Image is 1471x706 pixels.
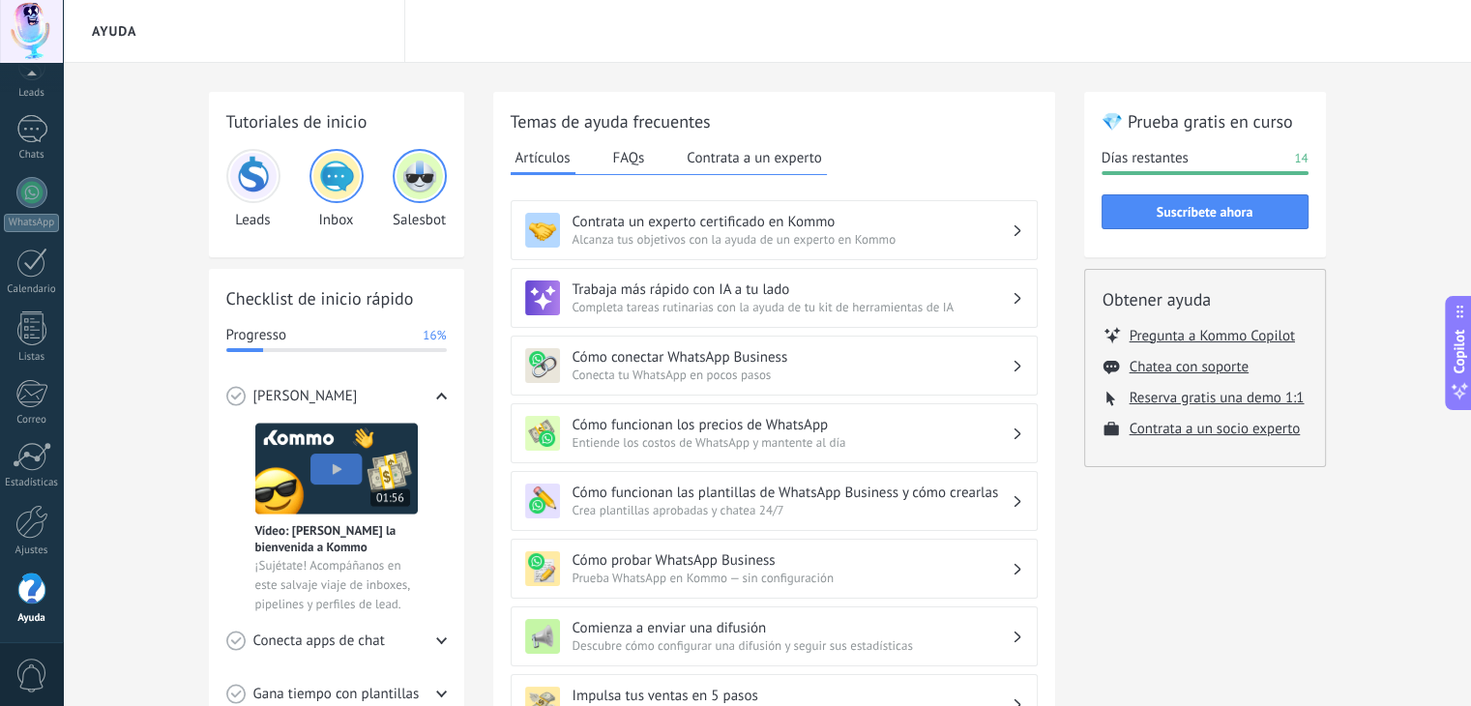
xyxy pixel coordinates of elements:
div: Inbox [309,149,364,229]
span: Suscríbete ahora [1157,205,1253,219]
h2: Checklist de inicio rápido [226,286,447,310]
div: Listas [4,351,60,364]
div: Chats [4,149,60,162]
span: Vídeo: [PERSON_NAME] la bienvenida a Kommo [255,522,418,555]
div: Calendario [4,283,60,296]
div: Salesbot [393,149,447,229]
h2: Tutoriales de inicio [226,109,447,133]
h3: Trabaja más rápido con IA a tu lado [573,280,1012,299]
div: Correo [4,414,60,427]
h3: Cómo funcionan los precios de WhatsApp [573,416,1012,434]
span: Crea plantillas aprobadas y chatea 24/7 [573,502,1012,518]
div: WhatsApp [4,214,59,232]
div: Estadísticas [4,477,60,489]
button: Reserva gratis una demo 1:1 [1130,389,1305,407]
button: Pregunta a Kommo Copilot [1130,326,1295,345]
span: Conecta apps de chat [253,632,385,651]
img: Meet video [255,423,418,515]
span: Días restantes [1102,149,1189,168]
div: Leads [4,87,60,100]
span: Prueba WhatsApp en Kommo — sin configuración [573,570,1012,586]
h2: 💎 Prueba gratis en curso [1102,109,1309,133]
button: FAQs [608,143,650,172]
h3: Cómo funcionan las plantillas de WhatsApp Business y cómo crearlas [573,484,1012,502]
h3: Cómo probar WhatsApp Business [573,551,1012,570]
span: [PERSON_NAME] [253,387,358,406]
span: Completa tareas rutinarias con la ayuda de tu kit de herramientas de IA [573,299,1012,315]
span: Gana tiempo con plantillas [253,685,420,704]
span: Descubre cómo configurar una difusión y seguir sus estadísticas [573,637,1012,654]
h3: Cómo conectar WhatsApp Business [573,348,1012,367]
button: Chatea con soporte [1130,358,1249,376]
h3: Impulsa tus ventas en 5 pasos [573,687,1012,705]
span: 14 [1294,149,1308,168]
button: Contrata a un experto [682,143,826,172]
button: Suscríbete ahora [1102,194,1309,229]
span: Copilot [1450,330,1469,374]
span: Progresso [226,326,286,345]
span: Conecta tu WhatsApp en pocos pasos [573,367,1012,383]
span: 16% [423,326,446,345]
h3: Comienza a enviar una difusión [573,619,1012,637]
h3: Contrata un experto certificado en Kommo [573,213,1012,231]
span: Entiende los costos de WhatsApp y mantente al día [573,434,1012,451]
button: Contrata a un socio experto [1130,420,1301,438]
div: Ayuda [4,612,60,625]
div: Ajustes [4,544,60,557]
h2: Obtener ayuda [1103,287,1308,311]
button: Artículos [511,143,575,175]
div: Leads [226,149,280,229]
span: Alcanza tus objetivos con la ayuda de un experto en Kommo [573,231,1012,248]
span: ¡Sujétate! Acompáñanos en este salvaje viaje de inboxes, pipelines y perfiles de lead. [255,556,418,614]
h2: Temas de ayuda frecuentes [511,109,1038,133]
